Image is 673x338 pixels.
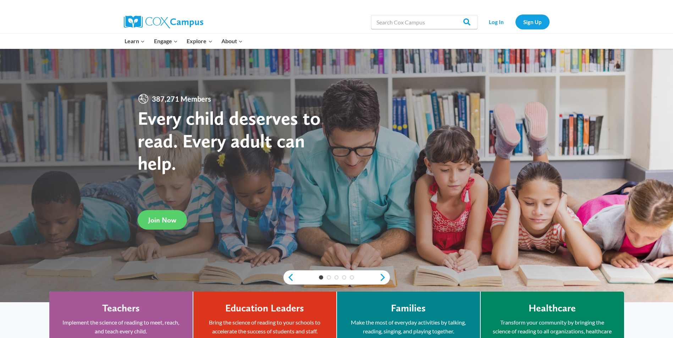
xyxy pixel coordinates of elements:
[221,36,243,46] span: About
[379,273,390,282] a: next
[391,302,426,314] h4: Families
[102,302,140,314] h4: Teachers
[319,275,323,280] a: 1
[187,36,212,46] span: Explore
[529,302,576,314] h4: Healthcare
[515,15,550,29] a: Sign Up
[335,275,339,280] a: 3
[204,318,326,336] p: Bring the science of reading to your schools to accelerate the success of students and staff.
[283,273,294,282] a: previous
[481,15,550,29] nav: Secondary Navigation
[342,275,346,280] a: 4
[149,93,214,105] span: 387,271 Members
[120,34,247,49] nav: Primary Navigation
[225,302,304,314] h4: Education Leaders
[371,15,478,29] input: Search Cox Campus
[350,275,354,280] a: 5
[138,210,187,230] a: Join Now
[154,36,178,46] span: Engage
[481,15,512,29] a: Log In
[348,318,469,336] p: Make the most of everyday activities by talking, reading, singing, and playing together.
[283,270,390,285] div: content slider buttons
[125,36,145,46] span: Learn
[138,107,321,174] strong: Every child deserves to read. Every adult can help.
[327,275,331,280] a: 2
[124,16,203,28] img: Cox Campus
[60,318,182,336] p: Implement the science of reading to meet, reach, and teach every child.
[148,216,176,224] span: Join Now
